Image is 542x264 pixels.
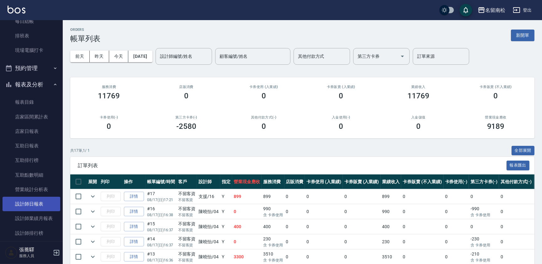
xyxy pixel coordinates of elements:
[305,204,343,219] td: 0
[465,115,527,119] h2: 營業現金應收
[469,174,499,189] th: 第三方卡券(-)
[407,91,429,100] h3: 11769
[343,189,381,204] td: 0
[178,227,196,233] p: 不留客資
[232,189,262,204] td: 899
[124,237,144,247] a: 詳情
[5,246,18,259] img: Person
[3,168,60,182] a: 互助點數明細
[147,227,175,233] p: 08/17 (日) 16:37
[232,204,262,219] td: 0
[124,207,144,217] a: 詳情
[178,221,196,227] div: 不留客資
[146,234,177,249] td: #14
[232,174,262,189] th: 營業現金應收
[487,122,505,131] h3: 9189
[98,91,120,100] h3: 11769
[499,189,534,204] td: 0
[124,192,144,201] a: 詳情
[470,242,497,248] p: 含 卡券使用
[232,219,262,234] td: 400
[3,153,60,168] a: 互助排行榜
[197,234,220,249] td: 陳曉怡 /04
[470,212,497,218] p: 含 卡券使用
[460,4,472,16] button: save
[178,190,196,197] div: 不留客資
[197,189,220,204] td: 支援 /16
[343,219,381,234] td: 0
[444,189,469,204] td: 0
[284,219,305,234] td: 0
[444,219,469,234] td: 0
[178,242,196,248] p: 不留客資
[197,204,220,219] td: 陳曉怡 /04
[485,6,505,14] div: 名留南松
[339,122,343,131] h3: 0
[99,174,122,189] th: 列印
[232,85,295,89] h2: 卡券使用 (入業績)
[147,197,175,203] p: 08/17 (日) 17:21
[387,115,450,119] h2: 入金儲值
[310,85,372,89] h2: 卡券販賣 (入業績)
[124,252,144,262] a: 詳情
[511,30,534,41] button: 新開單
[380,174,401,189] th: 業績收入
[3,197,60,211] a: 設計師日報表
[262,174,284,189] th: 服務消費
[90,51,109,62] button: 昨天
[178,251,196,257] div: 不留客資
[343,204,381,219] td: 0
[197,174,220,189] th: 設計師
[19,247,51,253] h5: 張蕎驛
[494,91,498,100] h3: 0
[78,162,507,169] span: 訂單列表
[87,174,99,189] th: 展開
[469,189,499,204] td: 0
[262,234,284,249] td: 230
[220,234,232,249] td: Y
[305,189,343,204] td: 0
[197,219,220,234] td: 陳曉怡 /04
[343,174,381,189] th: 卡券販賣 (入業績)
[128,51,152,62] button: [DATE]
[263,212,283,218] p: 含 卡券使用
[8,6,25,14] img: Logo
[88,207,98,216] button: expand row
[305,219,343,234] td: 0
[70,28,100,32] h2: ORDERS
[263,242,283,248] p: 含 卡券使用
[88,222,98,231] button: expand row
[401,219,443,234] td: 0
[284,204,305,219] td: 0
[284,234,305,249] td: 0
[19,253,51,259] p: 服務人員
[88,252,98,261] button: expand row
[70,34,100,43] h3: 帳單列表
[343,234,381,249] td: 0
[305,174,343,189] th: 卡券使用 (入業績)
[510,4,534,16] button: 登出
[499,174,534,189] th: 其他付款方式(-)
[70,51,90,62] button: 前天
[107,122,111,131] h3: 0
[176,122,196,131] h3: -2580
[444,204,469,219] td: 0
[401,234,443,249] td: 0
[3,60,60,76] button: 預約管理
[155,115,218,119] h2: 第三方卡券(-)
[146,219,177,234] td: #15
[3,124,60,139] a: 店家日報表
[3,76,60,93] button: 報表及分析
[3,211,60,226] a: 設計師業績月報表
[444,174,469,189] th: 卡券使用(-)
[262,189,284,204] td: 899
[109,51,129,62] button: 今天
[178,206,196,212] div: 不留客資
[475,4,508,17] button: 名留南松
[444,234,469,249] td: 0
[397,51,407,61] button: Open
[3,240,60,255] a: 店販抽成明細
[284,174,305,189] th: 店販消費
[310,115,372,119] h2: 入金使用(-)
[465,85,527,89] h2: 卡券販賣 (不入業績)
